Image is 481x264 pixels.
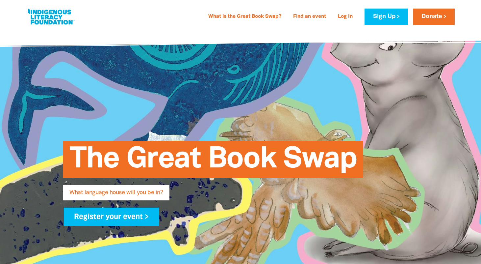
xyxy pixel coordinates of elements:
[64,208,159,226] a: Register your event >
[365,9,408,25] a: Sign Up
[69,190,163,200] span: What language house will you be in?
[204,12,285,22] a: What is the Great Book Swap?
[413,9,455,25] a: Donate
[289,12,330,22] a: Find an event
[69,146,357,178] span: The Great Book Swap
[334,12,357,22] a: Log In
